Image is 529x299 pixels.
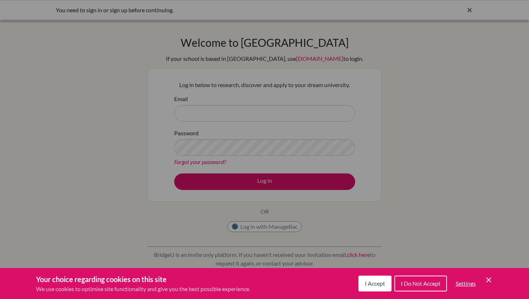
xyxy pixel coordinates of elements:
span: I Do Not Accept [401,280,440,287]
h3: Your choice regarding cookies on this site [36,274,250,285]
span: Settings [456,280,476,287]
button: Settings [450,276,481,291]
button: I Accept [358,276,392,291]
p: We use cookies to optimise site functionality and give you the best possible experience. [36,285,250,293]
button: Save and close [484,276,493,284]
span: I Accept [365,280,385,287]
button: I Do Not Accept [394,276,447,291]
